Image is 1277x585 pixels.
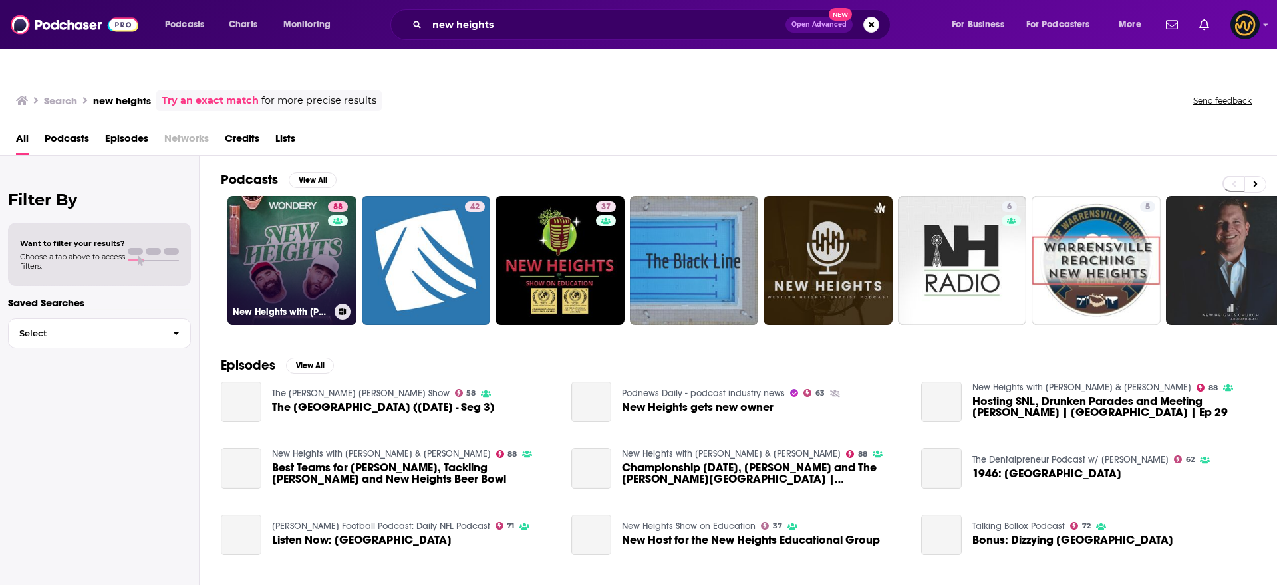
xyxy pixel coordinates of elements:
span: Best Teams for [PERSON_NAME], Tackling [PERSON_NAME] and New Heights Beer Bowl [272,462,555,485]
a: 6 [1002,201,1017,212]
a: Try an exact match [162,93,259,108]
a: The Connor Happer Show [272,388,450,399]
span: Bonus: Dizzying [GEOGRAPHIC_DATA] [972,534,1173,546]
a: The New Heights of New Heights (Tues 8/12 - Seg 3) [272,402,495,413]
a: 42 [362,196,491,325]
a: 88 [846,450,867,458]
a: EpisodesView All [221,357,334,374]
a: Charts [220,14,265,35]
button: Open AdvancedNew [785,17,853,33]
span: 5 [1145,201,1150,214]
span: Championship [DATE], [PERSON_NAME] and The [PERSON_NAME][GEOGRAPHIC_DATA] | [GEOGRAPHIC_DATA] | E... [622,462,905,485]
span: Networks [164,128,209,155]
span: The [GEOGRAPHIC_DATA] ([DATE] - Seg 3) [272,402,495,413]
a: 1946: Scaling New Heights [921,448,962,489]
span: 88 [507,451,517,457]
span: 62 [1186,457,1195,463]
span: 37 [773,523,782,529]
a: 42 [465,201,485,212]
a: Listen Now: New Heights [221,515,261,555]
a: New Heights with Jason & Travis Kelce [272,448,491,459]
button: View All [286,358,334,374]
a: Episodes [105,128,148,155]
span: Want to filter your results? [20,239,125,248]
a: 37 [596,201,616,212]
a: New Host for the New Heights Educational Group [622,534,880,546]
button: open menu [942,14,1021,35]
a: New Heights gets new owner [622,402,774,413]
span: Select [9,329,162,338]
button: Show profile menu [1230,10,1260,39]
a: Ross Tucker Football Podcast: Daily NFL Podcast [272,521,490,532]
a: 1946: Scaling New Heights [972,468,1121,479]
a: Hosting SNL, Drunken Parades and Meeting Spielberg | New Heights | Ep 29 [972,396,1256,418]
img: Podchaser - Follow, Share and Rate Podcasts [11,12,138,37]
a: Hosting SNL, Drunken Parades and Meeting Spielberg | New Heights | Ep 29 [921,382,962,422]
a: New Heights Show on Education [622,521,756,532]
button: Select [8,318,191,348]
h2: Episodes [221,357,275,374]
button: Send feedback [1189,95,1256,106]
span: 72 [1082,523,1091,529]
button: open menu [274,14,348,35]
button: open menu [1109,14,1158,35]
span: 71 [507,523,514,529]
span: 1946: [GEOGRAPHIC_DATA] [972,468,1121,479]
div: Search podcasts, credits, & more... [403,9,903,40]
span: For Business [952,15,1004,34]
a: 62 [1174,455,1195,463]
span: 6 [1007,201,1012,214]
span: For Podcasters [1026,15,1090,34]
img: User Profile [1230,10,1260,39]
a: Show notifications dropdown [1194,13,1214,36]
span: 88 [858,451,867,457]
a: Best Teams for Hopkins, Tackling Derrick Henry and New Heights Beer Bowl [221,448,261,489]
span: Podcasts [45,128,89,155]
a: Best Teams for Hopkins, Tackling Derrick Henry and New Heights Beer Bowl [272,462,555,485]
a: Lists [275,128,295,155]
a: 88New Heights with [PERSON_NAME] & [PERSON_NAME] [227,196,356,325]
a: Listen Now: New Heights [272,534,452,546]
h2: Filter By [8,190,191,209]
button: open menu [1018,14,1109,35]
span: Podcasts [165,15,204,34]
h3: Search [44,94,77,107]
span: 63 [815,390,825,396]
a: 88 [1197,384,1218,392]
span: for more precise results [261,93,376,108]
a: Championship Sunday, Jabronis and The Kelce Bowl | New Heights | Ep 25 [622,462,905,485]
a: 72 [1070,522,1091,530]
a: Bonus: Dizzying New Heights [972,534,1173,546]
a: Championship Sunday, Jabronis and The Kelce Bowl | New Heights | Ep 25 [571,448,612,489]
a: Talking Bollox Podcast [972,521,1065,532]
a: PodcastsView All [221,172,337,188]
button: View All [289,172,337,188]
span: 58 [466,390,476,396]
span: All [16,128,29,155]
span: New [829,8,853,21]
a: 5 [1032,196,1161,325]
a: Bonus: Dizzying New Heights [921,515,962,555]
a: Credits [225,128,259,155]
a: The New Heights of New Heights (Tues 8/12 - Seg 3) [221,382,261,422]
span: Open Advanced [791,21,847,28]
a: New Heights with Jason & Travis Kelce [622,448,841,459]
a: 63 [803,389,825,397]
a: 37 [761,522,782,530]
h3: new heights [93,94,151,107]
span: Hosting SNL, Drunken Parades and Meeting [PERSON_NAME] | [GEOGRAPHIC_DATA] | Ep 29 [972,396,1256,418]
span: More [1119,15,1141,34]
span: Monitoring [283,15,331,34]
a: Podnews Daily - podcast industry news [622,388,785,399]
span: Charts [229,15,257,34]
span: Choose a tab above to access filters. [20,252,125,271]
span: 42 [470,201,480,214]
span: Logged in as LowerStreet [1230,10,1260,39]
a: 6 [898,196,1027,325]
p: Saved Searches [8,296,191,309]
a: New Host for the New Heights Educational Group [571,515,612,555]
h3: New Heights with [PERSON_NAME] & [PERSON_NAME] [233,306,329,318]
